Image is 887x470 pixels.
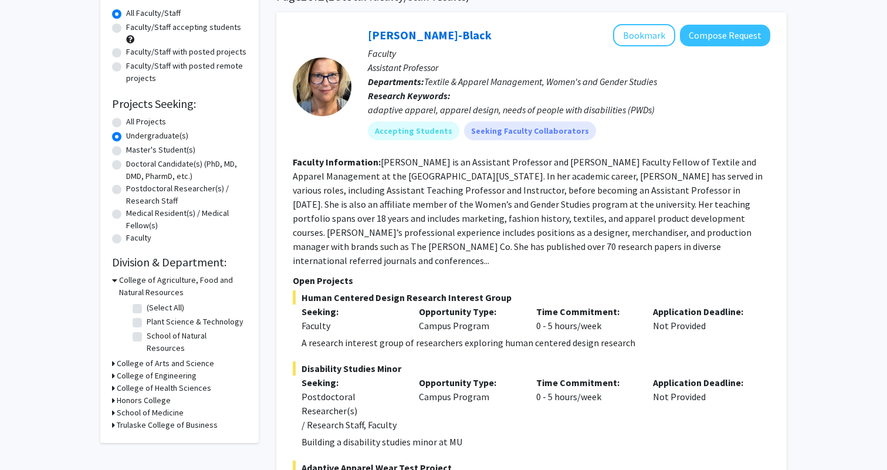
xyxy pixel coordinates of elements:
[126,21,241,33] label: Faculty/Staff accepting students
[117,394,171,407] h3: Honors College
[410,376,527,432] div: Campus Program
[117,370,197,382] h3: College of Engineering
[302,305,401,319] p: Seeking:
[126,158,247,182] label: Doctoral Candidate(s) (PhD, MD, DMD, PharmD, etc.)
[302,319,401,333] div: Faculty
[368,28,492,42] a: [PERSON_NAME]-Black
[126,182,247,207] label: Postdoctoral Researcher(s) / Research Staff
[117,357,214,370] h3: College of Arts and Science
[368,60,770,75] p: Assistant Professor
[302,435,770,449] p: Building a disability studies minor at MU
[112,97,247,111] h2: Projects Seeking:
[126,60,247,84] label: Faculty/Staff with posted remote projects
[126,116,166,128] label: All Projects
[302,336,770,350] p: A research interest group of researchers exploring human centered design research
[302,390,401,432] div: Postdoctoral Researcher(s) / Research Staff, Faculty
[536,305,636,319] p: Time Commitment:
[147,330,244,354] label: School of Natural Resources
[680,25,770,46] button: Compose Request to Kerri McBee-Black
[410,305,527,333] div: Campus Program
[117,382,211,394] h3: College of Health Sciences
[644,305,761,333] div: Not Provided
[112,255,247,269] h2: Division & Department:
[293,290,770,305] span: Human Centered Design Research Interest Group
[368,90,451,102] b: Research Keywords:
[613,24,675,46] button: Add Kerri McBee-Black to Bookmarks
[117,419,218,431] h3: Trulaske College of Business
[424,76,657,87] span: Textile & Apparel Management, Women's and Gender Studies
[653,376,753,390] p: Application Deadline:
[419,376,519,390] p: Opportunity Type:
[368,46,770,60] p: Faculty
[147,316,243,328] label: Plant Science & Technology
[653,305,753,319] p: Application Deadline:
[302,376,401,390] p: Seeking:
[147,302,184,314] label: (Select All)
[126,207,247,232] label: Medical Resident(s) / Medical Fellow(s)
[117,407,184,419] h3: School of Medicine
[119,274,247,299] h3: College of Agriculture, Food and Natural Resources
[368,121,459,140] mat-chip: Accepting Students
[293,156,763,266] fg-read-more: [PERSON_NAME] is an Assistant Professor and [PERSON_NAME] Faculty Fellow of Textile and Apparel M...
[527,305,645,333] div: 0 - 5 hours/week
[536,376,636,390] p: Time Commitment:
[527,376,645,432] div: 0 - 5 hours/week
[293,273,770,288] p: Open Projects
[126,144,195,156] label: Master's Student(s)
[126,7,181,19] label: All Faculty/Staff
[293,156,381,168] b: Faculty Information:
[368,103,770,117] div: adaptive apparel, apparel design, needs of people with disabilities (PWDs)
[644,376,761,432] div: Not Provided
[293,361,770,376] span: Disability Studies Minor
[9,417,50,461] iframe: Chat
[126,130,188,142] label: Undergraduate(s)
[126,46,246,58] label: Faculty/Staff with posted projects
[368,76,424,87] b: Departments:
[464,121,596,140] mat-chip: Seeking Faculty Collaborators
[419,305,519,319] p: Opportunity Type:
[126,232,151,244] label: Faculty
